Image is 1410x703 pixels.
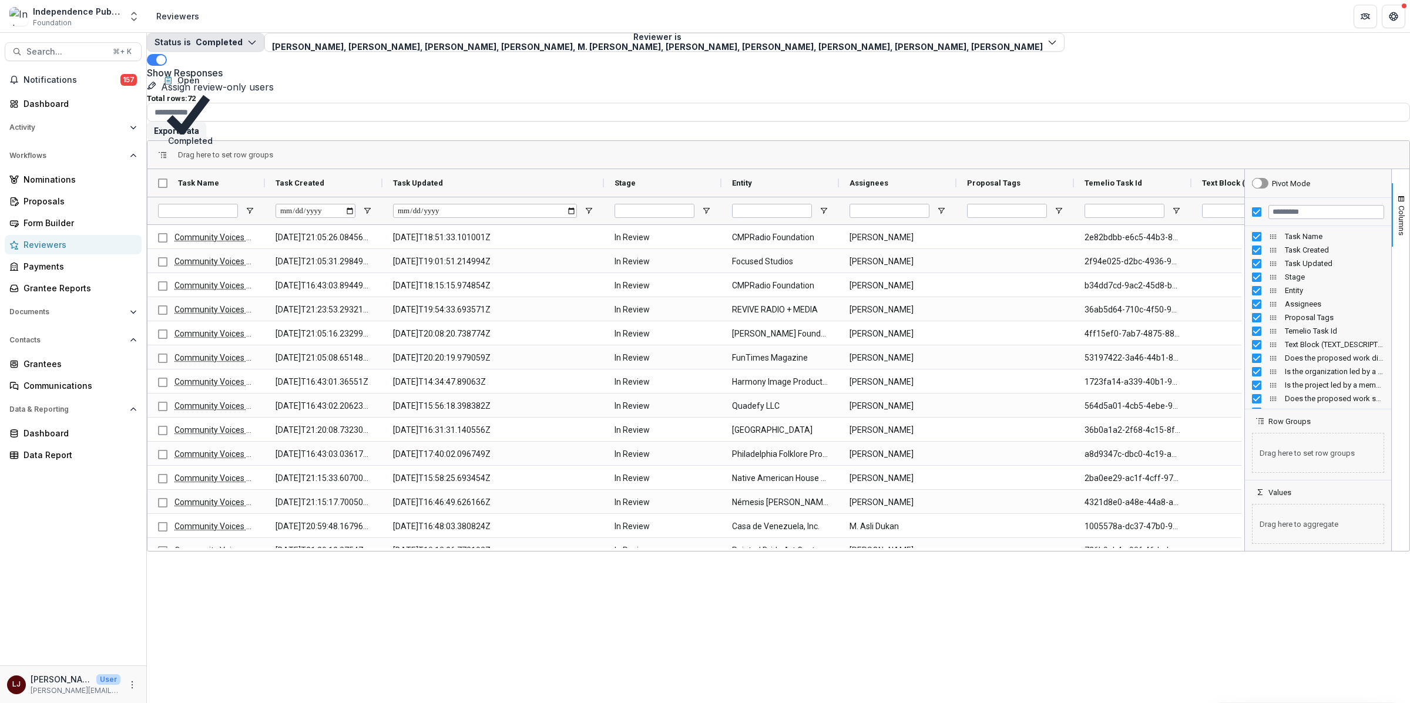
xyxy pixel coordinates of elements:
[1245,365,1391,378] div: Is the organization led by a member of a historically excluded group? (SINGLE_RESPONSE) Column
[1245,378,1391,392] div: Is the project led by a member of a historically excluded group? (SINGLE_RESPONSE) Column
[5,400,142,419] button: Open Data & Reporting
[178,150,273,159] span: Drag here to set row groups
[5,118,142,137] button: Open Activity
[96,674,120,685] p: User
[147,94,1410,103] p: Total rows: 72
[120,74,137,86] span: 157
[276,418,372,442] span: [DATE]T21:20:08.732308Z
[174,546,328,555] a: Community Voices Application Evaluation
[125,678,139,692] button: More
[615,514,711,539] span: In Review
[1285,354,1384,362] span: Does the proposed work directly support community organizing or movement building efforts? (SINGL...
[174,401,328,411] a: Community Voices Application Evaluation
[1085,466,1181,490] span: 2ba0ee29-ac1f-4cff-9762-ee6e2b3f81c2
[23,217,132,229] div: Form Builder
[584,206,593,216] button: Open Filter Menu
[615,226,711,250] span: In Review
[615,539,711,563] span: In Review
[5,235,142,254] a: Reviewers
[9,336,125,344] span: Contacts
[615,442,711,466] span: In Review
[393,466,593,490] span: [DATE]T15:58:25.693454Z
[276,539,372,563] span: [DATE]T21:20:12.3754Z
[5,278,142,298] a: Grantee Reports
[732,179,752,187] span: Entity
[26,47,106,57] span: Search...
[1285,286,1384,295] span: Entity
[732,322,828,346] span: [PERSON_NAME] Foundation
[264,33,1065,52] button: Reviewer is[PERSON_NAME], [PERSON_NAME], [PERSON_NAME], [PERSON_NAME], M. [PERSON_NAME], [PERSON_...
[732,514,828,539] span: Casa de Venezuela, Inc.
[393,204,577,218] input: Task Updated Filter Input
[1285,273,1384,281] span: Stage
[615,204,694,218] input: Stage Filter Input
[1252,504,1384,544] span: Drag here to aggregate
[23,173,132,186] div: Nominations
[276,204,355,218] input: Task Created Filter Input
[732,204,812,218] input: Entity Filter Input
[5,70,142,89] button: Notifications157
[178,179,219,187] span: Task Name
[1245,297,1391,311] div: Assignees Column
[1245,392,1391,405] div: Does the proposed work support increased agency, community dialogue, or political education? (SIN...
[5,354,142,374] a: Grantees
[168,134,213,147] p: Completed
[1054,206,1063,216] button: Open Filter Menu
[393,394,593,418] span: [DATE]T15:56:18.398382Z
[1085,539,1181,563] span: 726b0eb4-c08f-46de-b8b7-a154da43b1e1
[850,274,946,298] span: [PERSON_NAME]
[5,42,142,61] button: Search...
[615,298,711,322] span: In Review
[9,308,125,316] span: Documents
[732,490,828,514] span: Némesis [PERSON_NAME]
[5,445,142,465] a: Data Report
[732,418,828,442] span: [GEOGRAPHIC_DATA]
[12,681,21,688] div: Lorraine Jabouin
[615,418,711,442] span: In Review
[1245,324,1391,338] div: Temelio Task Id Column
[147,66,1403,80] label: Show Responses
[23,282,132,294] div: Grantee Reports
[393,322,593,346] span: [DATE]T20:08:20.738774Z
[1245,351,1391,365] div: Does the proposed work directly support community organizing or movement building efforts? (SINGL...
[850,370,946,394] span: [PERSON_NAME]
[850,514,946,539] span: M. Asli Dukan
[158,204,238,218] input: Task Name Filter Input
[9,123,125,132] span: Activity
[23,238,132,251] div: Reviewers
[1268,488,1291,497] span: Values
[1285,381,1384,389] span: Is the project led by a member of a historically excluded group? (SINGLE_RESPONSE)
[1085,204,1164,218] input: Temelio Task Id Filter Input
[5,257,142,276] a: Payments
[850,442,946,466] span: [PERSON_NAME]
[1171,206,1181,216] button: Open Filter Menu
[33,5,121,18] div: Independence Public Media Foundation
[936,206,946,216] button: Open Filter Menu
[732,226,828,250] span: CMPRadio Foundation
[1285,300,1384,308] span: Assignees
[850,322,946,346] span: [PERSON_NAME]
[1085,274,1181,298] span: b34dd7cd-9ac2-45d8-b2ed-0cef4d97cd14
[174,522,328,531] a: Community Voices Application Evaluation
[1085,250,1181,274] span: 2f94e025-d2bc-4936-9052-679c0fa02ca8
[276,226,372,250] span: [DATE]T21:05:26.084567Z
[1085,514,1181,539] span: 1005578a-dc37-47b0-9ee2-fb45a603bdf3
[1245,257,1391,270] div: Task Updated Column
[362,206,372,216] button: Open Filter Menu
[615,179,636,187] span: Stage
[5,170,142,189] a: Nominations
[1285,232,1384,241] span: Task Name
[5,331,142,349] button: Open Contacts
[276,274,372,298] span: [DATE]T16:43:03.894496Z
[174,257,328,266] a: Community Voices Application Evaluation
[1085,298,1181,322] span: 36ab5d64-710c-4f50-9aff-c34af66c46ed
[1245,311,1391,324] div: Proposal Tags Column
[1245,230,1391,243] div: Task Name Column
[850,346,946,370] span: [PERSON_NAME]
[1268,417,1311,426] span: Row Groups
[276,298,372,322] span: [DATE]T21:23:53.293212Z
[245,206,254,216] button: Open Filter Menu
[31,673,92,685] p: [PERSON_NAME]
[393,442,593,466] span: [DATE]T17:40:02.096749Z
[5,302,142,321] button: Open Documents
